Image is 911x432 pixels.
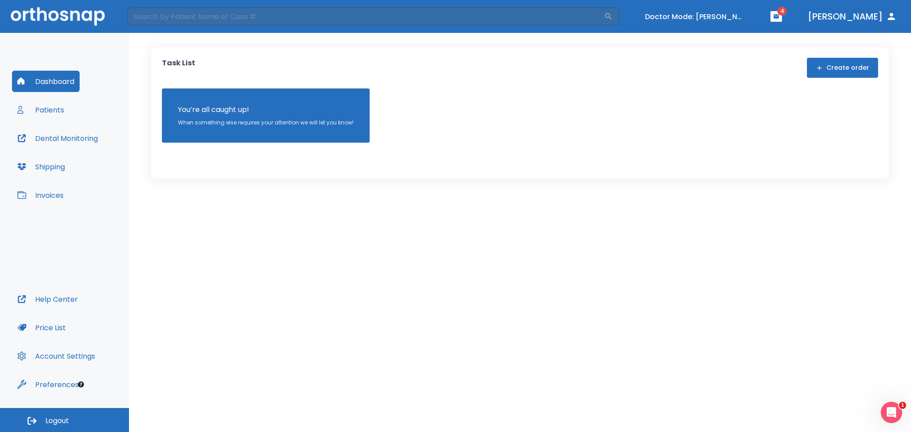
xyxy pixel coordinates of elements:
[12,288,83,310] button: Help Center
[77,380,85,388] div: Tooltip anchor
[127,8,604,25] input: Search by Patient Name or Case #
[12,374,84,395] button: Preferences
[641,9,748,24] button: Doctor Mode: [PERSON_NAME]
[12,345,101,367] button: Account Settings
[12,317,71,338] button: Price List
[12,128,103,149] button: Dental Monitoring
[178,119,354,127] p: When something else requires your attention we will let you know!
[178,104,354,115] p: You’re all caught up!
[778,7,787,16] span: 4
[45,416,69,426] span: Logout
[11,7,105,25] img: Orthosnap
[12,71,80,92] button: Dashboard
[804,8,900,24] button: [PERSON_NAME]
[12,99,69,120] button: Patients
[807,58,878,78] button: Create order
[881,402,902,423] iframe: Intercom live chat
[12,184,69,206] button: Invoices
[899,402,906,409] span: 1
[162,58,195,78] p: Task List
[12,156,70,177] button: Shipping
